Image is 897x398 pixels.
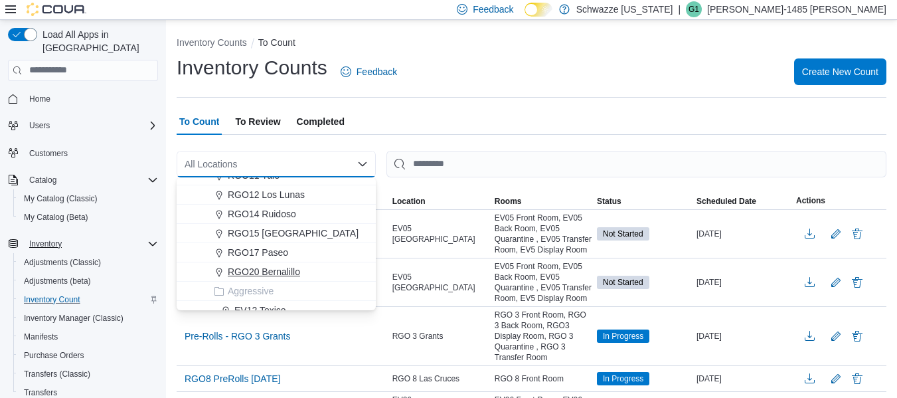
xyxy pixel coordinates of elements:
span: Feedback [473,3,513,16]
button: Pre-Rolls - RGO 3 Grants [179,326,295,346]
a: Inventory Manager (Classic) [19,310,129,326]
img: Cova [27,3,86,16]
button: Edit count details [828,369,844,389]
button: Inventory [3,235,163,253]
span: My Catalog (Beta) [24,212,88,223]
span: Purchase Orders [19,348,158,363]
input: Dark Mode [525,3,552,17]
span: Not Started [597,227,649,241]
span: Customers [24,144,158,161]
div: RGO 3 Front Room, RGO 3 Back Room, RGO3 Display Room, RGO 3 Quarantine , RGO 3 Transfer Room [492,307,594,365]
button: Delete [849,274,865,290]
span: Scheduled Date [696,196,756,207]
span: Rooms [495,196,522,207]
span: RGO17 Paseo [228,246,288,259]
button: Customers [3,143,163,162]
span: G1 [689,1,699,17]
span: Purchase Orders [24,350,84,361]
a: My Catalog (Beta) [19,209,94,225]
span: EV05 [GEOGRAPHIC_DATA] [392,272,489,293]
button: To Count [258,37,295,48]
a: My Catalog (Classic) [19,191,103,207]
button: Home [3,89,163,108]
span: Manifests [19,329,158,345]
a: Adjustments (beta) [19,273,96,289]
button: Purchase Orders [13,346,163,365]
button: Catalog [24,172,62,188]
span: Status [597,196,621,207]
span: Inventory Manager (Classic) [19,310,158,326]
div: RGO 8 Front Room [492,371,594,387]
a: Home [24,91,56,107]
span: Create New Count [802,65,878,78]
button: Users [3,116,163,135]
span: Users [29,120,50,131]
span: RGO 8 Las Cruces [392,373,459,384]
p: | [678,1,681,17]
span: Completed [297,108,345,135]
button: Transfers (Classic) [13,365,163,383]
button: Edit count details [828,326,844,346]
span: Home [24,90,158,107]
span: RGO15 [GEOGRAPHIC_DATA] [228,227,359,240]
button: Inventory Counts [177,37,247,48]
button: My Catalog (Beta) [13,208,163,227]
button: RGO12 Los Lunas [177,185,376,205]
p: Schwazze [US_STATE] [576,1,673,17]
span: Actions [796,195,825,206]
span: Catalog [29,175,56,185]
button: Manifests [13,328,163,346]
button: RGO20 Bernalillo [177,262,376,282]
div: [DATE] [694,371,793,387]
a: Transfers (Classic) [19,366,96,382]
button: Rooms [492,193,594,209]
button: Inventory Count [13,290,163,309]
a: Customers [24,146,73,161]
span: RGO20 Bernalillo [228,265,300,278]
button: Scheduled Date [694,193,793,209]
p: [PERSON_NAME]-1485 [PERSON_NAME] [707,1,886,17]
span: Inventory Count [24,294,80,305]
span: Users [24,118,158,134]
button: RGO8 PreRolls [DATE] [179,369,285,389]
span: Not Started [603,228,643,240]
button: Delete [849,328,865,344]
button: Status [594,193,694,209]
span: In Progress [597,330,649,343]
span: Location [392,196,426,207]
button: Create New Count [794,58,886,85]
span: To Review [235,108,280,135]
span: Not Started [603,276,643,288]
span: RGO11 Yale [228,169,280,182]
span: To Count [179,108,219,135]
span: Adjustments (beta) [24,276,91,286]
span: Transfers [24,387,57,398]
span: My Catalog (Beta) [19,209,158,225]
button: RGO15 [GEOGRAPHIC_DATA] [177,224,376,243]
button: Delete [849,226,865,242]
span: Transfers (Classic) [19,366,158,382]
span: Adjustments (Classic) [24,257,101,268]
span: Home [29,94,50,104]
span: Manifests [24,332,58,342]
span: In Progress [603,373,643,385]
button: Adjustments (beta) [13,272,163,290]
span: In Progress [603,330,643,342]
button: Inventory Manager (Classic) [13,309,163,328]
input: This is a search bar. After typing your query, hit enter to filter the results lower in the page. [386,151,886,177]
button: RGO14 Ruidoso [177,205,376,224]
span: EV05 [GEOGRAPHIC_DATA] [392,223,489,245]
button: My Catalog (Classic) [13,189,163,208]
button: Users [24,118,55,134]
span: Adjustments (beta) [19,273,158,289]
a: Manifests [19,329,63,345]
button: Location [390,193,492,209]
button: Inventory [24,236,67,252]
span: My Catalog (Classic) [19,191,158,207]
span: In Progress [597,372,649,385]
button: RGO17 Paseo [177,243,376,262]
button: Edit count details [828,224,844,244]
span: Transfers (Classic) [24,369,90,379]
span: Inventory Count [19,292,158,308]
